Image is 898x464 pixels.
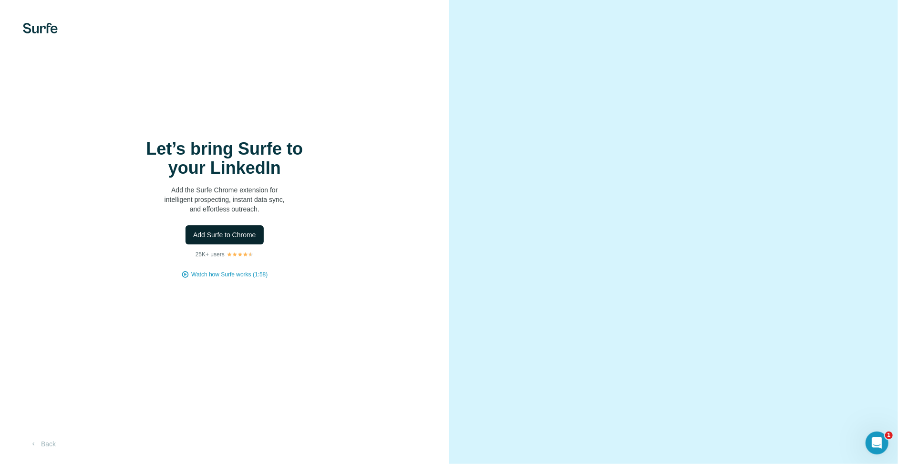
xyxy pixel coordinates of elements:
iframe: Intercom live chat [866,432,888,454]
h1: Let’s bring Surfe to your LinkedIn [129,139,320,178]
span: 1 [885,432,893,439]
img: Surfe's logo [23,23,58,33]
p: Add the Surfe Chrome extension for intelligent prospecting, instant data sync, and effortless out... [129,185,320,214]
button: Back [23,435,62,453]
span: Add Surfe to Chrome [193,230,256,240]
button: Watch how Surfe works (1:58) [191,270,268,279]
button: Add Surfe to Chrome [186,225,264,244]
p: 25K+ users [196,250,225,259]
img: Rating Stars [227,252,254,257]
